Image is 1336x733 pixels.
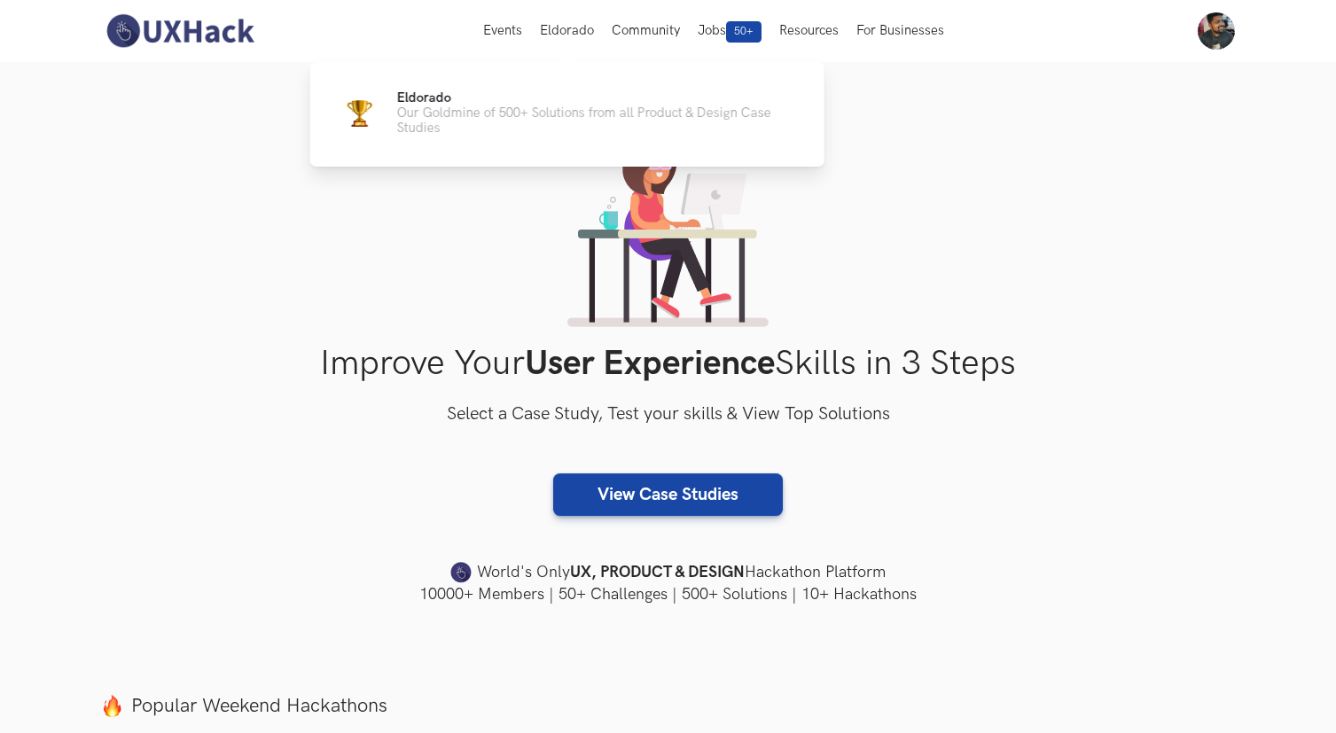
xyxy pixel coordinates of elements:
p: Our Goldmine of 500+ Solutions from all Product & Design Case Studies [397,105,796,136]
img: UXHack-logo.png [101,12,259,50]
span: Eldorado [397,90,451,105]
img: Your profile pic [1198,12,1235,50]
label: Popular Weekend Hackathons [101,694,1236,718]
a: View Case Studies [553,473,783,516]
img: Trophy [347,100,373,127]
h1: Improve Your Skills in 3 Steps [101,343,1236,385]
h3: Select a Case Study, Test your skills & View Top Solutions [101,401,1236,429]
strong: User Experience [525,343,775,385]
h4: 10000+ Members | 50+ Challenges | 500+ Solutions | 10+ Hackathons [101,583,1236,605]
span: 50+ [726,21,762,43]
a: TrophyEldoradoOur Goldmine of 500+ Solutions from all Product & Design Case Studies [339,90,796,136]
h4: World's Only Hackathon Platform [101,560,1236,585]
img: lady working on laptop [567,135,769,327]
img: uxhack-favicon-image.png [450,561,472,584]
img: fire.png [101,695,123,717]
strong: UX, PRODUCT & DESIGN [570,560,745,585]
